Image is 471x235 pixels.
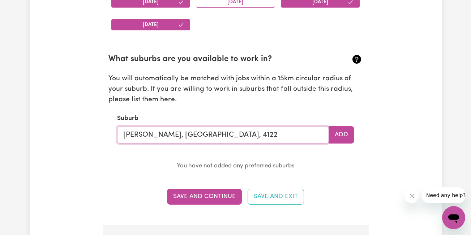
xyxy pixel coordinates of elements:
button: Save and Continue [167,189,242,205]
p: You will automatically be matched with jobs within a 15km circular radius of your suburb. If you ... [108,74,363,105]
input: e.g. North Bondi, New South Wales [117,126,329,144]
iframe: Close message [404,189,419,203]
button: Add to preferred suburbs [329,126,354,144]
label: Suburb [117,114,138,123]
iframe: Message from company [422,187,465,203]
button: Save and Exit [248,189,304,205]
span: Need any help? [4,5,44,11]
button: [DATE] [111,19,190,30]
iframe: Button to launch messaging window [442,206,465,229]
h2: What suburbs are you available to work in? [108,55,321,64]
small: You have not added any preferred suburbs [177,163,294,169]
